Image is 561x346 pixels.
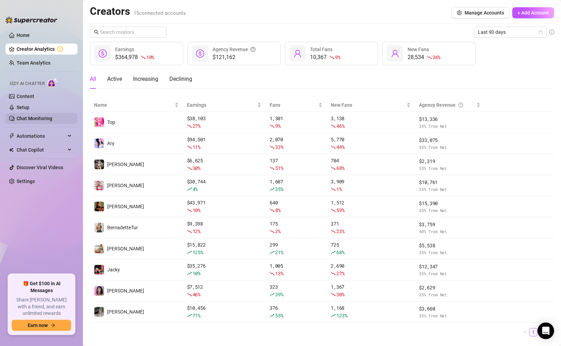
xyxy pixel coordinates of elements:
[94,244,104,253] img: Daniela
[419,115,480,123] span: $ 13,336
[107,162,144,167] span: [PERSON_NAME]
[183,98,266,112] th: Earnings
[94,202,104,211] img: Celia
[107,75,122,83] div: Active
[419,144,480,151] span: 35 % from Net
[187,157,262,172] div: $ 6,625
[427,55,432,60] span: fall
[94,138,104,148] img: Ary
[336,144,344,150] span: 44 %
[331,271,336,276] span: fall
[419,291,480,298] span: 35 % from Net
[275,249,283,256] span: 21 %
[310,53,340,61] div: 10,367
[275,228,280,234] span: 2 %
[107,309,144,315] span: [PERSON_NAME]
[458,101,463,109] span: question-circle
[419,242,480,249] span: $ 5,538
[6,17,57,23] img: logo-BBDzfeDw.svg
[187,250,192,255] span: rise
[270,229,274,234] span: fall
[17,105,29,110] a: Setup
[275,165,283,171] span: 51 %
[115,53,154,61] div: $364,978
[419,179,480,186] span: $ 10,761
[94,307,104,317] img: Brenda
[331,229,336,234] span: fall
[193,228,200,234] span: 12 %
[17,60,50,66] a: Team Analytics
[193,123,200,129] span: 27 %
[408,53,440,61] div: 28,534
[187,313,192,318] span: rise
[432,54,440,60] span: 36 %
[275,144,283,150] span: 33 %
[529,328,537,336] li: 1
[336,249,344,256] span: 68 %
[465,10,504,16] span: Manage Accounts
[193,186,198,192] span: 4 %
[193,270,200,277] span: 10 %
[419,249,480,256] span: 35 % from Net
[187,283,262,298] div: $ 7,512
[17,179,35,184] a: Settings
[419,186,480,193] span: 35 % from Net
[270,271,274,276] span: fall
[12,280,71,294] span: 🎁 Get $100 in AI Messages
[549,30,554,35] span: info-circle
[419,200,480,207] span: $ 15,390
[196,49,204,58] span: dollar-circle
[419,207,480,214] span: 35 % from Net
[187,115,262,130] div: $ 38,103
[28,323,48,328] span: Earn now
[90,75,96,83] div: All
[107,183,144,188] span: [PERSON_NAME]
[107,119,115,125] span: Top
[331,283,411,298] div: 1,367
[270,220,322,235] div: 175
[336,123,344,129] span: 46 %
[187,220,262,235] div: $ 9,398
[331,157,411,172] div: 704
[187,101,256,109] span: Earnings
[270,313,274,318] span: rise
[270,187,274,192] span: rise
[94,265,104,275] img: Jacky
[50,323,55,328] span: arrow-right
[331,250,336,255] span: rise
[193,207,200,213] span: 10 %
[539,30,543,34] span: calendar
[187,145,192,150] span: fall
[107,288,144,294] span: [PERSON_NAME]
[275,207,280,213] span: 8 %
[327,98,415,112] th: New Fans
[17,32,30,38] a: Home
[265,98,327,112] th: Fans
[193,312,200,319] span: 71 %
[270,241,322,256] div: 299
[331,262,411,277] div: 2,690
[523,330,527,334] span: left
[107,225,138,230] span: BernadetteTur
[17,165,63,170] a: Discover Viral Videos
[270,292,274,297] span: rise
[331,220,411,235] div: 371
[336,228,344,234] span: 23 %
[270,136,322,151] div: 2,070
[331,208,336,213] span: fall
[12,320,71,331] button: Earn nowarrow-right
[251,46,255,53] span: question-circle
[270,262,322,277] div: 1,005
[100,28,157,36] input: Search creators
[94,286,104,296] img: Valeria
[94,181,104,190] img: Emili
[133,75,158,83] div: Increasing
[335,54,340,60] span: 9 %
[12,297,71,317] span: Share [PERSON_NAME] with a friend, and earn unlimited rewards
[336,291,344,298] span: 30 %
[17,94,34,99] a: Content
[275,123,280,129] span: 9 %
[270,166,274,171] span: fall
[107,267,120,272] span: Jacky
[133,10,186,16] span: 15 connected accounts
